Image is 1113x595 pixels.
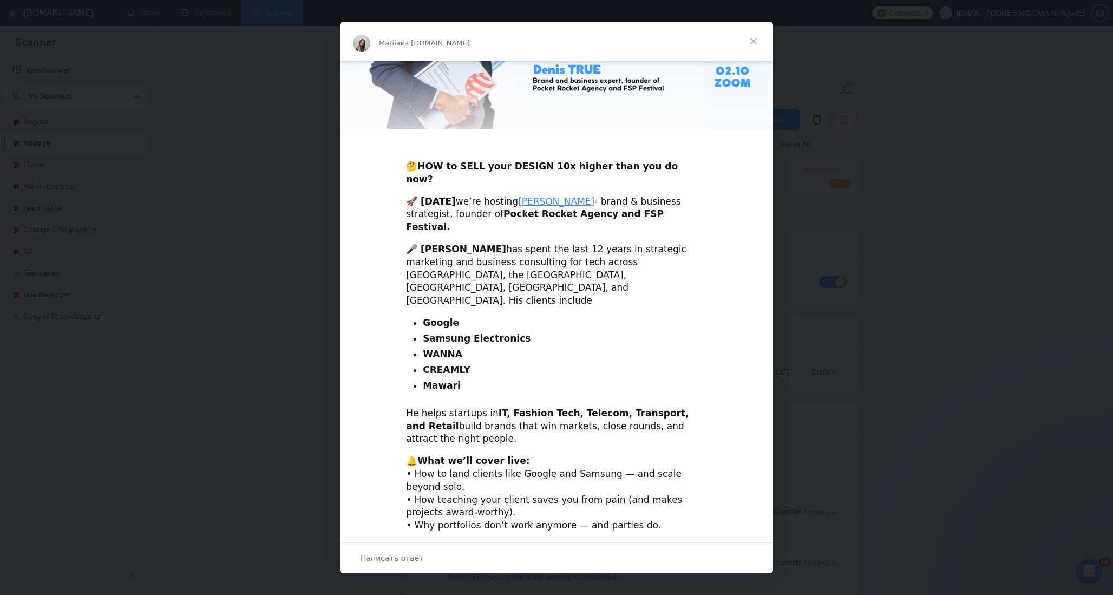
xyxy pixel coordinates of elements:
b: Samsung Electronics [423,333,531,344]
span: Написать ответ [361,551,423,565]
b: CREAMLY [423,364,470,375]
b: HOW to SELL your DESIGN 10x higher than you do now? [406,161,678,185]
b: WANNA [423,349,462,359]
img: Profile image for Mariia [353,35,370,52]
b: Pocket Rocket Agency and FSP Festival. [406,208,664,232]
div: has spent the last 12 years in strategic marketing and business consulting for tech across [GEOGR... [406,243,707,308]
div: He helps startups in build brands that win markets, close rounds, and attract the right people. [406,407,707,446]
b: Google [423,317,459,328]
span: из [DOMAIN_NAME] [401,39,470,47]
div: we’re hosting - brand & business strategist, founder of [406,195,707,234]
b: IT, Fashion Tech, Telecom, Transport, and Retail [406,408,689,431]
div: • How to land clients like Google and Samsung — and scale beyond solo. • How teaching your client... [406,455,707,545]
a: [PERSON_NAME] [518,196,594,207]
span: Закрыть [734,22,773,61]
b: 🚀 [DATE] [406,196,456,207]
b: 🎤 [PERSON_NAME] [406,244,506,254]
div: 🤔 [406,147,707,186]
b: Mawari [423,380,461,391]
b: 🔔What we’ll cover live: [406,455,529,466]
div: Открыть разговор и ответить [340,542,773,573]
span: Mariia [379,39,401,47]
